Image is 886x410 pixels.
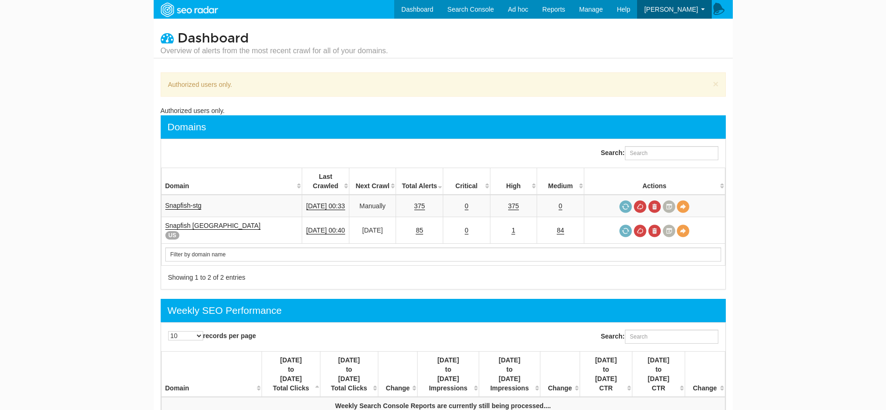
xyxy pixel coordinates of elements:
div: Showing 1 to 2 of 2 entries [168,273,432,282]
button: × [713,79,718,89]
th: 09/27/2025 to 10/03/2025 Impressions : activate to sort column ascending [479,352,540,397]
a: Snapfish [GEOGRAPHIC_DATA] [165,222,261,230]
a: 0 [465,202,468,210]
th: 09/27/2025 to 10/03/2025 CTR : activate to sort column ascending [632,352,685,397]
a: Cancel in-progress audit [634,200,646,213]
a: Snapfish-stg [165,202,202,210]
a: 1 [511,226,515,234]
div: Authorized users only. [161,106,726,115]
i:  [161,31,174,44]
small: Overview of alerts from the most recent crawl for all of your domains. [161,46,388,56]
a: View Domain Overview [677,225,689,237]
th: Last Crawled: activate to sort column descending [302,168,349,195]
label: Search: [601,146,718,160]
th: Domain: activate to sort column ascending [161,352,262,397]
a: 0 [559,202,562,210]
span: Manage [579,6,603,13]
a: Delete most recent audit [648,200,661,213]
a: Crawl History [663,225,675,237]
th: 09/20/2025 to 09/26/2025 Impressions : activate to sort column ascending [418,352,479,397]
input: Search [165,247,721,262]
input: Search: [625,146,718,160]
td: [DATE] [349,217,396,244]
input: Search: [625,330,718,344]
th: Actions: activate to sort column ascending [584,168,725,195]
th: Change : activate to sort column ascending [540,352,580,397]
a: 85 [416,226,423,234]
th: Domain: activate to sort column ascending [161,168,302,195]
span: Ad hoc [508,6,528,13]
select: records per page [168,331,203,340]
label: records per page [168,331,256,340]
span: Dashboard [177,30,249,46]
div: Weekly SEO Performance [168,304,282,318]
a: [DATE] 00:33 [306,202,345,210]
th: 09/20/2025 to 09/26/2025 CTR : activate to sort column ascending [580,352,632,397]
strong: Weekly Search Console Reports are currently still being processed.... [335,402,551,410]
label: Search: [601,330,718,344]
th: 09/27/2025 to 10/03/2025 Total Clicks : activate to sort column ascending [320,352,378,397]
a: 375 [414,202,425,210]
span: US [165,231,180,240]
a: 84 [557,226,564,234]
span: [PERSON_NAME] [644,6,698,13]
a: Cancel in-progress audit [634,225,646,237]
th: High: activate to sort column descending [490,168,537,195]
span: Help [617,6,631,13]
span: Search Console [447,6,494,13]
th: 09/20/2025 to 09/26/2025 Total Clicks : activate to sort column descending [262,352,320,397]
span: Request a crawl [619,200,632,213]
th: Change : activate to sort column ascending [378,352,417,397]
th: Medium: activate to sort column descending [537,168,584,195]
th: Change : activate to sort column ascending [685,352,725,397]
th: Total Alerts: activate to sort column ascending [396,168,443,195]
a: 0 [465,226,468,234]
div: Domains [168,120,206,134]
a: [DATE] 00:40 [306,226,345,234]
div: Authorized users only. [161,72,726,97]
td: Manually [349,195,396,217]
a: Delete most recent audit [648,225,661,237]
a: Crawl History [663,200,675,213]
th: Critical: activate to sort column descending [443,168,490,195]
a: 375 [508,202,519,210]
th: Next Crawl: activate to sort column descending [349,168,396,195]
a: View Domain Overview [677,200,689,213]
img: SEORadar [157,1,221,18]
a: Request a crawl [619,225,632,237]
span: Reports [542,6,565,13]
